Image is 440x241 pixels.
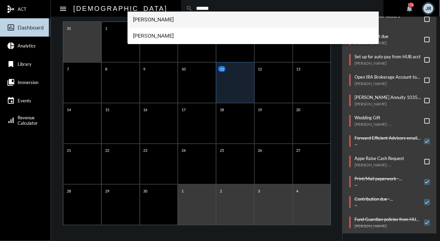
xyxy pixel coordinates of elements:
[59,5,67,13] mat-icon: Side nav toggle icon
[355,203,421,208] p: --
[7,23,15,32] mat-icon: insert_chart_outlined
[18,43,36,48] span: Analytics
[355,61,421,66] p: [PERSON_NAME]
[218,147,226,153] p: 25
[355,115,421,120] p: Wedding Gift
[7,116,15,124] mat-icon: signal_cellular_alt
[408,2,414,8] div: 126
[142,147,149,153] p: 23
[180,66,187,72] p: 10
[295,107,302,113] p: 20
[256,147,264,153] p: 26
[355,217,421,222] p: Fund Guardian policies from HUB account
[180,107,187,113] p: 17
[355,223,421,228] p: [PERSON_NAME]
[355,101,421,106] p: [PERSON_NAME]
[355,95,421,100] p: [PERSON_NAME] Annuity 1035 - [PERSON_NAME] moving to [GEOGRAPHIC_DATA]
[355,135,421,141] p: Forward Efficient Advisors email to [PERSON_NAME] or [PERSON_NAME]
[355,54,421,59] p: Set up for auto pay from HUB acct
[103,107,111,113] p: 15
[18,115,38,126] span: Revenue Calculator
[355,74,421,80] p: Open IRA Brokerage Account to Hold Structured Note
[218,107,226,113] p: 18
[295,147,302,153] p: 27
[65,147,73,153] p: 21
[18,24,44,31] span: Dashboard
[423,3,434,14] div: JR
[256,107,264,113] p: 19
[7,78,15,86] mat-icon: collections_bookmark
[355,122,421,127] p: [PERSON_NAME] - [PERSON_NAME]
[142,66,147,72] p: 9
[295,66,302,72] p: 13
[133,28,373,44] span: [PERSON_NAME]
[355,196,421,202] p: Contribution due - [PERSON_NAME]
[406,4,414,13] mat-icon: notifications
[142,188,149,194] p: 30
[7,42,15,50] mat-icon: pie_chart
[56,2,70,15] button: Toggle sidenav
[186,5,193,12] mat-icon: search
[7,5,15,13] mat-icon: mediation
[355,81,421,86] p: [PERSON_NAME]
[7,97,15,105] mat-icon: event
[18,98,31,103] span: Events
[7,60,15,68] mat-icon: bookmark
[256,188,262,194] p: 3
[103,188,111,194] p: 29
[65,107,73,113] p: 14
[142,107,149,113] p: 16
[133,12,373,28] span: [PERSON_NAME]
[218,66,226,72] p: 11
[218,188,224,194] p: 2
[355,156,421,161] p: Appe Raise Cash Request
[73,3,168,14] h2: [DEMOGRAPHIC_DATA]
[103,66,109,72] p: 8
[18,61,32,67] span: Library
[355,162,421,167] p: [PERSON_NAME] - [PERSON_NAME]
[18,6,26,12] span: ACT
[18,80,38,85] span: Immersion
[180,188,185,194] p: 1
[295,188,300,194] p: 4
[65,25,73,31] p: 31
[103,25,109,31] p: 1
[355,142,421,147] p: --
[355,176,421,181] p: Print/Mail paperwork - [PERSON_NAME]
[180,147,187,153] p: 24
[65,66,71,72] p: 7
[65,188,73,194] p: 28
[355,183,421,188] p: --
[103,147,111,153] p: 22
[256,66,264,72] p: 12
